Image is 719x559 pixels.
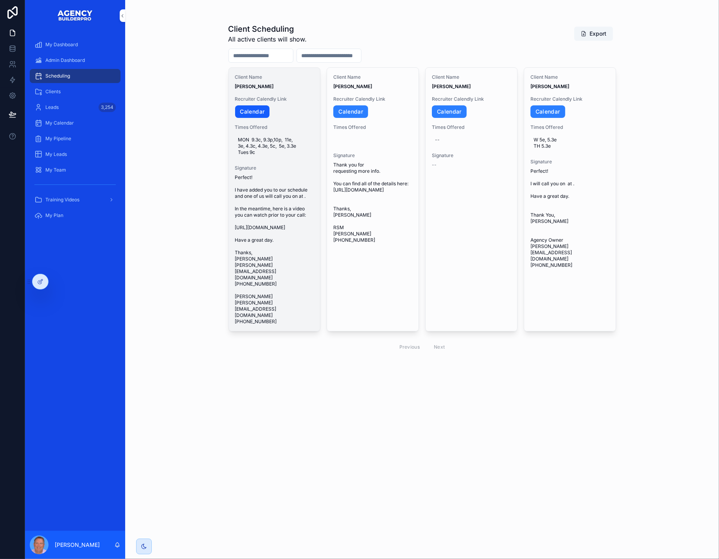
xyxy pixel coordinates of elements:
div: -- [435,137,440,143]
a: Client Name[PERSON_NAME]Recruiter Calendly LinkCalendarTimes OfferedW 5e, 5.3e TH 5.3eSignaturePe... [524,67,616,331]
div: scrollable content [25,31,125,234]
span: Times Offered [530,124,609,130]
a: Client Name[PERSON_NAME]Recruiter Calendly LinkCalendarTimes Offered--Signature-- [425,67,518,331]
span: Client Name [333,74,412,80]
span: My Dashboard [45,42,78,48]
span: Training Videos [45,197,79,203]
span: Client Name [235,74,314,80]
a: Calendar [432,105,467,118]
span: All active clients will show. [228,34,307,44]
a: Calendar [530,105,565,118]
a: Calendar [235,105,270,118]
span: Client Name [432,74,511,80]
a: My Dashboard [30,38,120,52]
span: Admin Dashboard [45,57,85,63]
a: Training Videos [30,193,120,207]
span: -- [432,162,437,168]
a: My Calendar [30,116,120,130]
strong: [PERSON_NAME] [235,83,274,89]
strong: [PERSON_NAME] [530,83,569,89]
span: Leads [45,104,59,110]
span: MON 9.3c, 9.3p,10p, 11e, 3e, 4.3c, 4.3e, 5c, 5e, 3.3e Tues 9c [238,137,311,156]
span: Thank you for requesting more info. You can find all of the details here: [URL][DOMAIN_NAME] Than... [333,162,412,243]
span: Perfect! I will call you on at . Have a great day. Thank You, [PERSON_NAME] Agency Owner [PERSON_... [530,168,609,268]
a: Admin Dashboard [30,53,120,67]
span: Signature [235,165,314,171]
a: Calendar [333,105,368,118]
span: Perfect! I have added you to our schedule and one of us will call you on at . In the meantime, he... [235,174,314,325]
a: My Plan [30,208,120,223]
span: Signature [432,152,511,159]
a: Leads3,254 [30,100,120,114]
p: [PERSON_NAME] [55,541,100,549]
a: Client Name[PERSON_NAME]Recruiter Calendly LinkCalendarTimes OfferedMON 9.3c, 9.3p,10p, 11e, 3e, ... [228,67,321,331]
a: Scheduling [30,69,120,83]
span: Recruiter Calendly Link [432,96,511,102]
strong: [PERSON_NAME] [432,83,471,89]
span: Times Offered [235,124,314,130]
strong: [PERSON_NAME] [333,83,372,89]
span: Recruiter Calendly Link [333,96,412,102]
span: Recruiter Calendly Link [235,96,314,102]
a: Client Name[PERSON_NAME]Recruiter Calendly LinkCalendarTimes OfferedSignatureThank you for reques... [327,67,419,331]
a: My Leads [30,147,120,161]
span: My Pipeline [45,136,71,142]
span: My Plan [45,212,63,219]
span: Times Offered [432,124,511,130]
span: Clients [45,89,61,95]
span: Times Offered [333,124,412,130]
div: 3,254 [99,103,116,112]
a: My Pipeline [30,132,120,146]
h1: Client Scheduling [228,24,307,34]
button: Export [574,27,613,41]
span: Recruiter Calendly Link [530,96,609,102]
span: My Calendar [45,120,74,126]
a: My Team [30,163,120,177]
span: Signature [530,159,609,165]
span: My Leads [45,151,67,157]
span: Scheduling [45,73,70,79]
span: Client Name [530,74,609,80]
span: My Team [45,167,66,173]
img: App logo [57,9,93,22]
span: W 5e, 5.3e TH 5.3e [534,137,606,149]
span: Signature [333,152,412,159]
a: Clients [30,85,120,99]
